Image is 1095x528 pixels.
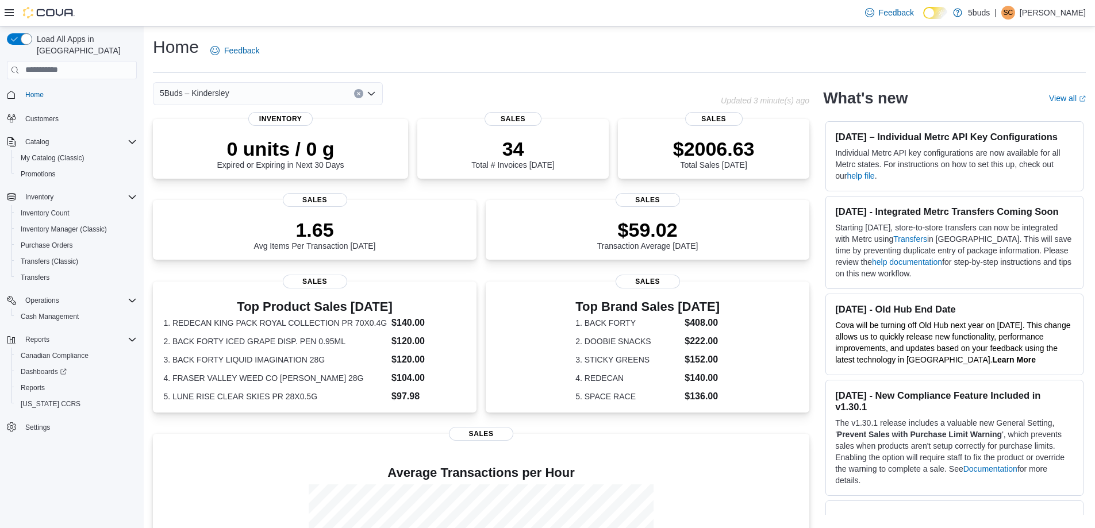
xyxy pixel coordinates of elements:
[835,131,1074,142] h3: [DATE] – Individual Metrc API Key Configurations
[994,6,997,20] p: |
[25,423,50,432] span: Settings
[21,294,137,307] span: Operations
[575,317,680,329] dt: 1. BACK FORTY
[16,397,137,411] span: Washington CCRS
[575,391,680,402] dt: 5. SPACE RACE
[16,310,83,323] a: Cash Management
[11,221,141,237] button: Inventory Manager (Classic)
[21,241,73,250] span: Purchase Orders
[25,296,59,305] span: Operations
[224,45,259,56] span: Feedback
[16,238,137,252] span: Purchase Orders
[685,353,720,367] dd: $152.00
[11,253,141,269] button: Transfers (Classic)
[11,237,141,253] button: Purchase Orders
[367,89,376,98] button: Open list of options
[449,427,513,441] span: Sales
[837,430,1002,439] strong: Prevent Sales with Purchase Limit Warning
[963,464,1017,473] a: Documentation
[25,192,53,202] span: Inventory
[16,167,60,181] a: Promotions
[471,137,554,169] div: Total # Invoices [DATE]
[823,89,908,107] h2: What's new
[685,112,743,126] span: Sales
[993,355,1036,364] a: Learn More
[16,206,74,220] a: Inventory Count
[21,367,67,376] span: Dashboards
[391,334,466,348] dd: $120.00
[1020,6,1086,20] p: [PERSON_NAME]
[21,87,137,102] span: Home
[616,275,680,288] span: Sales
[11,348,141,364] button: Canadian Compliance
[25,90,44,99] span: Home
[391,353,466,367] dd: $120.00
[21,225,107,234] span: Inventory Manager (Classic)
[16,365,71,379] a: Dashboards
[163,354,387,365] dt: 3. BACK FORTY LIQUID IMAGINATION 28G
[21,351,89,360] span: Canadian Compliance
[872,257,942,267] a: help documentation
[835,222,1074,279] p: Starting [DATE], store-to-store transfers can now be integrated with Metrc using in [GEOGRAPHIC_D...
[2,292,141,309] button: Operations
[2,419,141,435] button: Settings
[21,333,54,346] button: Reports
[354,89,363,98] button: Clear input
[1079,95,1086,102] svg: External link
[25,137,49,147] span: Catalog
[16,206,137,220] span: Inventory Count
[32,33,137,56] span: Load All Apps in [GEOGRAPHIC_DATA]
[860,1,919,24] a: Feedback
[968,6,990,20] p: 5buds
[2,110,141,126] button: Customers
[162,466,800,480] h4: Average Transactions per Hour
[685,390,720,403] dd: $136.00
[673,137,755,169] div: Total Sales [DATE]
[21,169,56,179] span: Promotions
[575,300,720,314] h3: Top Brand Sales [DATE]
[217,137,344,160] p: 0 units / 0 g
[835,303,1074,315] h3: [DATE] - Old Hub End Date
[685,334,720,348] dd: $222.00
[206,39,264,62] a: Feedback
[391,390,466,403] dd: $97.98
[391,316,466,330] dd: $140.00
[21,399,80,408] span: [US_STATE] CCRS
[2,86,141,103] button: Home
[616,193,680,207] span: Sales
[248,112,313,126] span: Inventory
[21,135,137,149] span: Catalog
[16,151,137,165] span: My Catalog (Classic)
[485,112,542,126] span: Sales
[163,300,466,314] h3: Top Product Sales [DATE]
[21,257,78,266] span: Transfers (Classic)
[153,36,199,59] h1: Home
[21,209,70,218] span: Inventory Count
[835,321,1070,364] span: Cova will be turning off Old Hub next year on [DATE]. This change allows us to quickly release ne...
[16,238,78,252] a: Purchase Orders
[1049,94,1086,103] a: View allExternal link
[23,7,75,18] img: Cova
[11,269,141,286] button: Transfers
[16,365,137,379] span: Dashboards
[254,218,376,241] p: 1.65
[21,88,48,102] a: Home
[471,137,554,160] p: 34
[25,335,49,344] span: Reports
[11,166,141,182] button: Promotions
[16,397,85,411] a: [US_STATE] CCRS
[16,255,83,268] a: Transfers (Classic)
[254,218,376,250] div: Avg Items Per Transaction [DATE]
[21,312,79,321] span: Cash Management
[16,222,137,236] span: Inventory Manager (Classic)
[25,114,59,124] span: Customers
[21,153,84,163] span: My Catalog (Classic)
[11,150,141,166] button: My Catalog (Classic)
[11,380,141,396] button: Reports
[21,190,137,204] span: Inventory
[16,222,112,236] a: Inventory Manager (Classic)
[163,372,387,384] dt: 4. FRASER VALLEY WEED CO [PERSON_NAME] 28G
[835,417,1074,486] p: The v1.30.1 release includes a valuable new General Setting, ' ', which prevents sales when produ...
